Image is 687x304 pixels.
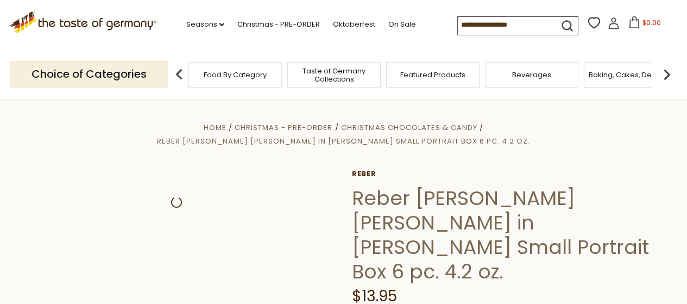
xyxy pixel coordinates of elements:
a: Home [204,122,226,133]
img: previous arrow [168,64,190,85]
h1: Reber [PERSON_NAME] [PERSON_NAME] in [PERSON_NAME] Small Portrait Box 6 pc. 4.2 oz. [352,186,670,284]
a: Featured Products [400,71,465,79]
a: Christmas - PRE-ORDER [237,18,320,30]
a: Christmas Chocolates & Candy [341,122,477,133]
a: On Sale [388,18,416,30]
a: Reber [352,170,670,178]
img: next arrow [656,64,678,85]
a: Reber [PERSON_NAME] [PERSON_NAME] in [PERSON_NAME] Small Portrait Box 6 pc. 4.2 oz. [157,136,530,146]
p: Choice of Categories [10,61,168,88]
a: Taste of Germany Collections [291,67,377,83]
a: Christmas - PRE-ORDER [235,122,332,133]
span: $0.00 [642,18,661,27]
button: $0.00 [622,16,668,33]
a: Beverages [512,71,551,79]
a: Baking, Cakes, Desserts [589,71,673,79]
a: Oktoberfest [333,18,375,30]
a: Seasons [186,18,224,30]
a: Food By Category [204,71,267,79]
